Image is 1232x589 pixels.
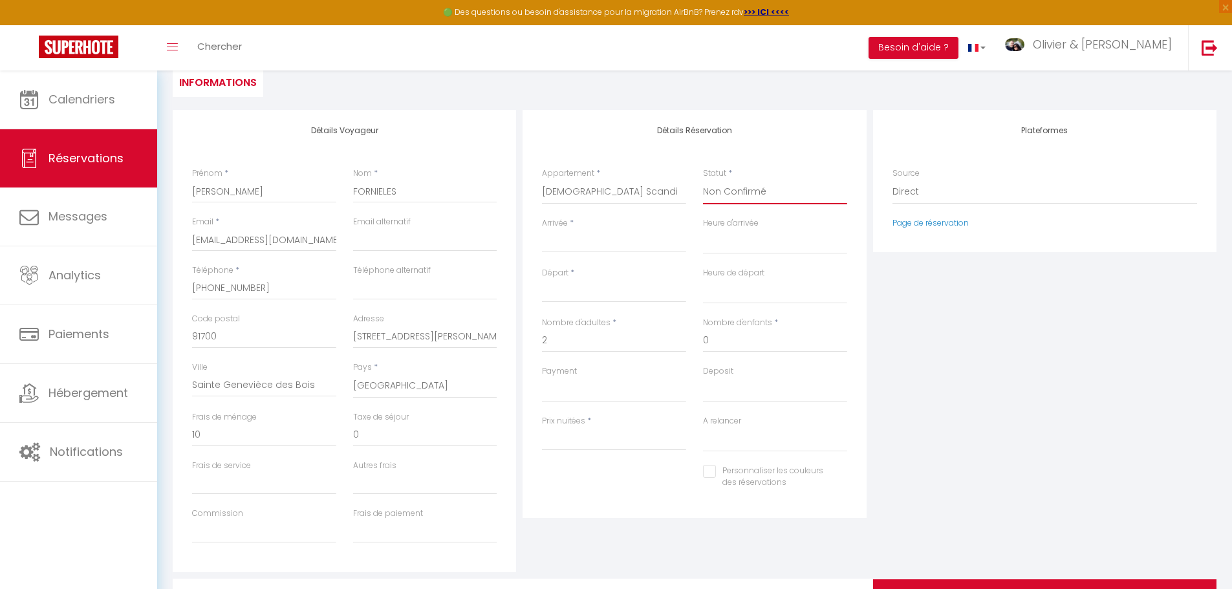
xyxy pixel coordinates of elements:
label: Frais de service [192,460,251,472]
label: A relancer [703,415,741,427]
span: Réservations [49,150,124,166]
label: Email [192,216,213,228]
label: Source [892,167,920,180]
a: ... Olivier & [PERSON_NAME] [995,25,1188,70]
span: Paiements [49,326,109,342]
label: Heure d'arrivée [703,217,759,230]
label: Appartement [542,167,594,180]
label: Départ [542,267,568,279]
label: Prix nuitées [542,415,585,427]
label: Taxe de séjour [353,411,409,423]
label: Commission [192,508,243,520]
label: Code postal [192,313,240,325]
img: logout [1202,39,1218,56]
img: Super Booking [39,36,118,58]
label: Email alternatif [353,216,411,228]
label: Heure de départ [703,267,764,279]
img: ... [1005,38,1024,51]
label: Nom [353,167,372,180]
label: Frais de paiement [353,508,423,520]
a: Chercher [188,25,252,70]
label: Téléphone [192,264,233,277]
label: Statut [703,167,726,180]
label: Frais de ménage [192,411,257,423]
span: Olivier & [PERSON_NAME] [1033,36,1172,52]
label: Nombre d'adultes [542,317,611,329]
a: >>> ICI <<<< [744,6,789,17]
h4: Détails Voyageur [192,126,497,135]
span: Calendriers [49,91,115,107]
a: Page de réservation [892,217,969,228]
label: Prénom [192,167,222,180]
span: Notifications [50,444,123,460]
label: Nombre d'enfants [703,317,772,329]
label: Autres frais [353,460,396,472]
label: Pays [353,361,372,374]
span: Analytics [49,267,101,283]
label: Deposit [703,365,733,378]
label: Adresse [353,313,384,325]
h4: Plateformes [892,126,1197,135]
span: Chercher [197,39,242,53]
label: Ville [192,361,208,374]
label: Payment [542,365,577,378]
button: Besoin d'aide ? [869,37,958,59]
label: Téléphone alternatif [353,264,431,277]
li: Informations [173,65,263,97]
h4: Détails Réservation [542,126,847,135]
span: Messages [49,208,107,224]
label: Arrivée [542,217,568,230]
span: Hébergement [49,385,128,401]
